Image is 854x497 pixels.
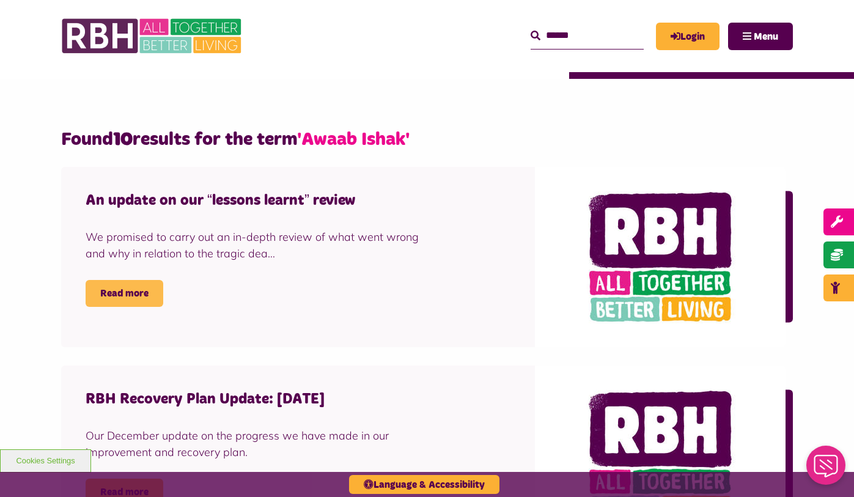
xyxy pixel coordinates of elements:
[535,167,786,347] img: RBH logo
[754,32,778,42] span: Menu
[349,475,499,494] button: Language & Accessibility
[86,390,437,409] h4: RBH Recovery Plan Update: [DATE]
[86,191,437,210] h4: An update on our “lessons learnt” review
[799,442,854,497] iframe: Netcall Web Assistant for live chat
[728,23,793,50] button: Navigation
[113,130,133,149] strong: 10
[86,229,437,262] div: We promised to carry out an in-depth review of what went wrong and why in relation to the tragic ...
[656,23,720,50] a: MyRBH
[531,23,644,49] input: Search
[86,427,437,460] div: Our December update on the progress we have made in our improvement and recovery plan.
[61,12,245,60] img: RBH
[297,130,410,149] span: 'Awaab Ishak'
[61,128,793,152] h2: Found results for the term
[86,280,163,307] a: Read more An update on our “lessons learnt” review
